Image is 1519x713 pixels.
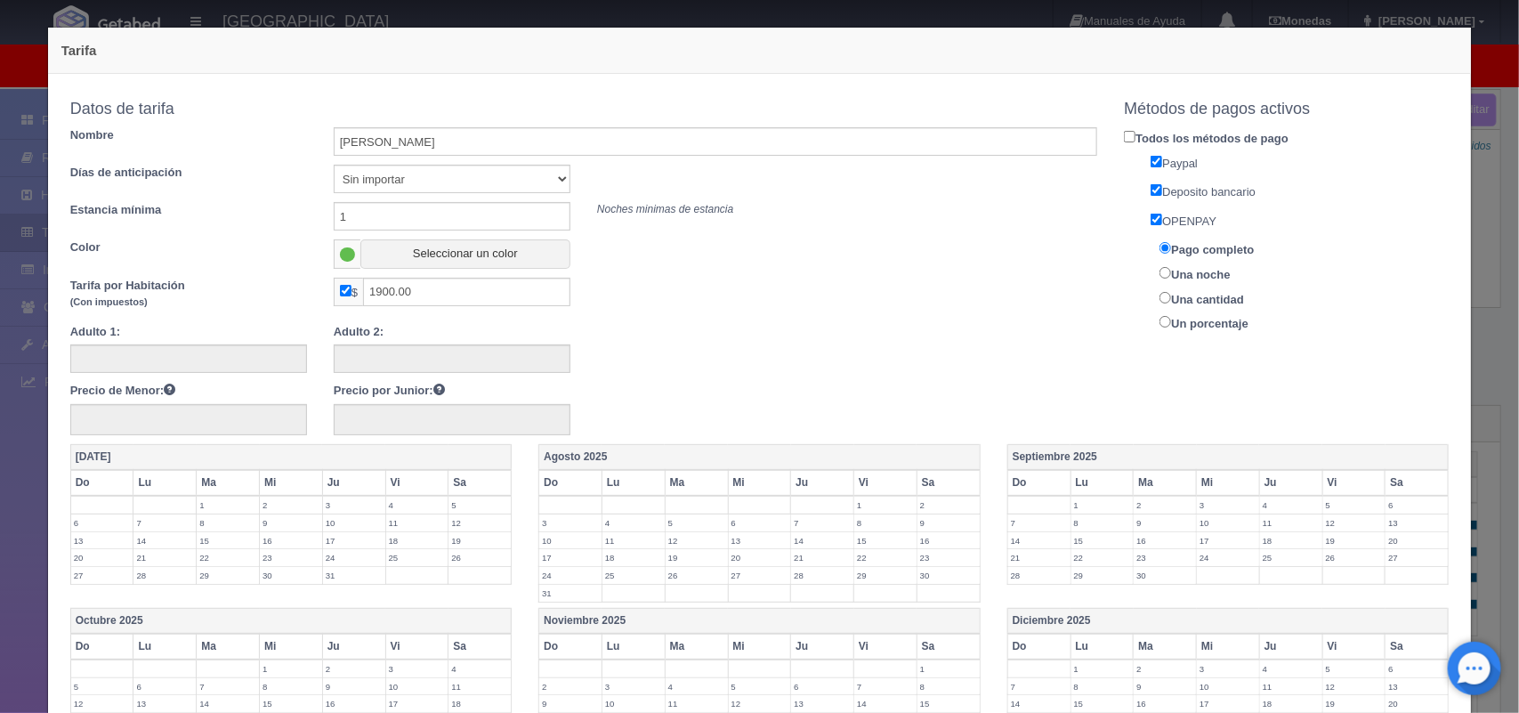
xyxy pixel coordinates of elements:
[917,567,980,584] label: 30
[854,567,917,584] label: 29
[448,695,511,712] label: 18
[1146,239,1475,259] label: Pago completo
[70,324,120,341] label: Adulto 1:
[854,514,917,531] label: 8
[917,549,980,566] label: 23
[602,695,665,712] label: 10
[1197,497,1259,514] label: 3
[1137,152,1462,173] label: Paypal
[1071,678,1134,695] label: 8
[602,532,665,549] label: 11
[1323,660,1386,677] label: 5
[386,549,448,566] label: 25
[323,567,385,584] label: 31
[260,660,322,677] label: 1
[1159,292,1171,304] input: Una cantidad
[1008,549,1071,566] label: 21
[1124,131,1135,142] input: Todos los métodos de pago
[1323,678,1386,695] label: 12
[1071,567,1134,584] label: 29
[1151,214,1162,225] input: OPENPAY
[133,549,196,566] label: 21
[1159,242,1171,254] input: Pago completo
[1134,470,1197,496] th: Ma
[1386,514,1448,531] label: 13
[1137,181,1462,201] label: Deposito bancario
[70,608,512,634] th: Octubre 2025
[597,203,733,215] i: Noches minimas de estancia
[791,470,854,496] th: Ju
[1007,608,1449,634] th: Diciembre 2025
[197,497,259,514] label: 1
[1260,514,1322,531] label: 11
[57,239,320,256] label: Color
[539,695,602,712] label: 9
[1146,312,1475,333] label: Un porcentaje
[260,678,322,695] label: 8
[917,470,980,496] th: Sa
[1134,497,1196,514] label: 2
[133,634,197,660] th: Lu
[1071,549,1134,566] label: 22
[1146,263,1475,284] label: Una noche
[71,532,133,549] label: 13
[334,324,384,341] label: Adulto 2:
[539,567,602,584] label: 24
[1386,532,1448,549] label: 20
[854,695,917,712] label: 14
[197,549,259,566] label: 22
[323,532,385,549] label: 17
[1260,678,1322,695] label: 11
[260,514,322,531] label: 9
[448,678,511,695] label: 11
[70,634,133,660] th: Do
[1260,497,1322,514] label: 4
[1134,678,1196,695] label: 9
[322,470,385,496] th: Ju
[917,660,980,677] label: 1
[539,608,981,634] th: Noviembre 2025
[917,514,980,531] label: 9
[1197,660,1259,677] label: 3
[1071,634,1134,660] th: Lu
[260,497,322,514] label: 2
[1008,514,1071,531] label: 7
[854,678,917,695] label: 7
[448,532,511,549] label: 19
[1134,660,1196,677] label: 2
[728,470,791,496] th: Mi
[539,532,602,549] label: 10
[854,634,917,660] th: Vi
[539,514,602,531] label: 3
[729,678,791,695] label: 5
[1323,549,1386,566] label: 26
[791,695,853,712] label: 13
[260,695,322,712] label: 15
[1197,634,1260,660] th: Mi
[665,634,728,660] th: Ma
[133,532,196,549] label: 14
[1323,532,1386,549] label: 19
[386,695,448,712] label: 17
[1008,567,1071,584] label: 28
[133,514,196,531] label: 7
[791,532,853,549] label: 14
[1134,514,1196,531] label: 9
[70,470,133,496] th: Do
[854,470,917,496] th: Vi
[197,532,259,549] label: 15
[71,567,133,584] label: 27
[917,532,980,549] label: 16
[197,678,259,695] label: 7
[386,497,448,514] label: 4
[1386,470,1449,496] th: Sa
[791,567,853,584] label: 28
[1071,514,1134,531] label: 8
[854,532,917,549] label: 15
[1259,634,1322,660] th: Ju
[197,567,259,584] label: 29
[602,678,665,695] label: 3
[666,567,728,584] label: 26
[917,695,980,712] label: 15
[539,634,602,660] th: Do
